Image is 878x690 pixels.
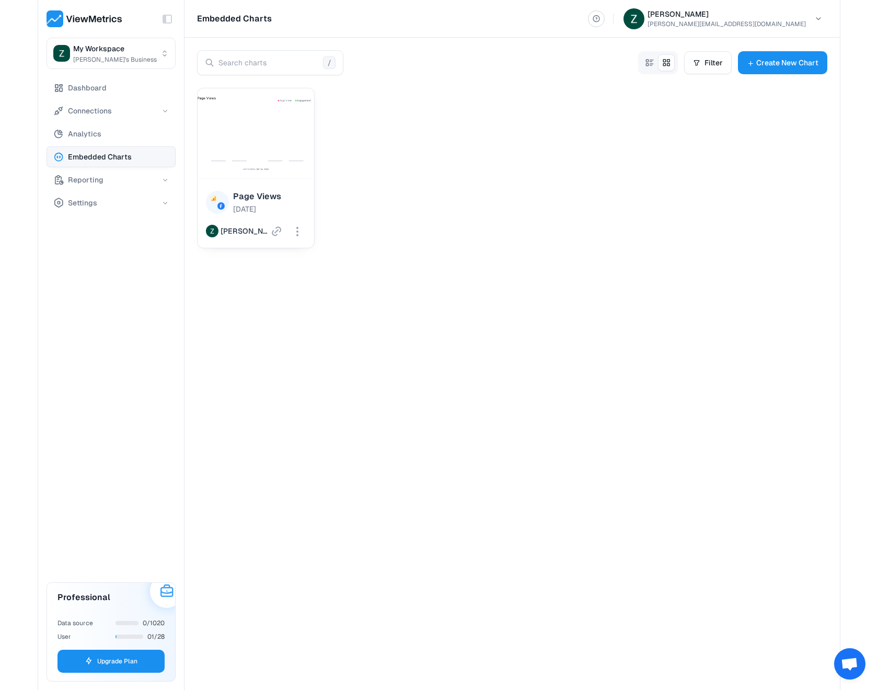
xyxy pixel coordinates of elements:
span: [DATE] [233,204,306,214]
span: [PERSON_NAME]'s Business [73,55,157,64]
button: Filter [684,51,732,74]
span: 0/1020 [143,618,165,628]
p: [PERSON_NAME][EMAIL_ADDRESS][DOMAIN_NAME] [648,19,806,29]
span: Dashboard [68,82,107,94]
a: Create New Chart [738,51,827,74]
span: Page Views [233,190,306,203]
span: / [323,56,336,69]
span: Analytics [68,128,101,140]
span: Settings [68,197,97,209]
span: Embedded Charts [68,151,132,163]
button: Analytics [47,123,176,144]
img: ViewMetrics's logo with text [47,10,122,27]
h3: Professional [57,591,110,604]
span: 01/28 [147,632,165,641]
span: Reporting [68,174,103,186]
button: Upgrade Plan [57,650,165,673]
span: Embedded Charts [197,13,272,25]
button: Dashboard [47,77,176,98]
h6: [PERSON_NAME] [648,9,806,19]
img: Zachary Trimble [206,225,218,237]
div: Open chat [834,648,865,680]
span: Connections [68,105,112,117]
button: Settings [47,192,176,213]
span: User [57,632,71,641]
button: Embedded Charts [47,146,176,167]
button: Reporting [47,169,176,190]
a: Page Views[DATE] [198,182,314,223]
span: My Workspace [73,42,124,55]
input: Search charts [218,55,319,70]
img: Zachary Trimble [623,8,644,29]
button: Connections [47,100,176,121]
img: Page Views [198,88,314,178]
span: Data source [57,619,93,627]
span: [PERSON_NAME] [221,226,268,236]
img: My Workspace [53,45,70,62]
